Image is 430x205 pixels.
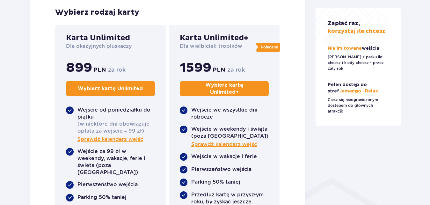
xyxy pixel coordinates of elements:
[77,148,155,176] p: Wejście za 99 zł w weekendy, wakacje, ferie i święta (poza [GEOGRAPHIC_DATA])
[180,33,248,43] p: Karta Unlimited+
[180,43,242,50] p: Dla wielbicieli tropików
[191,153,257,160] p: Wejście w wakacje i ferie
[227,66,245,74] p: za rok
[66,181,74,189] img: roundedCheckBlue.4a3460b82ef5fd2642f707f390782c34.svg
[191,166,251,173] p: Pierwszeństwo wejścia
[180,191,187,199] img: roundedCheckBlue.4a3460b82ef5fd2642f707f390782c34.svg
[77,194,127,201] p: Parking 50% taniej
[180,166,187,173] img: roundedCheckBlue.4a3460b82ef5fd2642f707f390782c34.svg
[77,106,155,121] p: Wejście od poniedziałku do piątku
[66,33,130,43] p: Karta Unlimited
[328,20,360,27] span: Zapłać raz,
[180,179,187,186] img: roundedCheckBlue.4a3460b82ef5fd2642f707f390782c34.svg
[191,82,258,96] p: Wybierz kartę Unlimited +
[328,83,367,93] span: Pełen dostęp do stref
[93,66,106,74] span: PLN
[55,8,280,17] p: Wybierz rodzaj karty
[328,82,389,94] p: Jamango i Relax
[66,60,92,76] span: 899
[180,60,211,76] span: 1599
[191,126,269,140] p: Wejście w weekendy i święta (poza [GEOGRAPHIC_DATA])
[180,126,187,133] img: roundedCheckBlue.4a3460b82ef5fd2642f707f390782c34.svg
[328,45,381,52] p: Nielimitowane
[180,153,187,161] img: roundedCheckBlue.4a3460b82ef5fd2642f707f390782c34.svg
[328,54,389,71] p: [PERSON_NAME] z parku ile chcesz i kiedy chcesz - przez cały rok
[77,181,138,188] p: Pierwszeństwo wejścia
[66,106,74,114] img: roundedCheckBlue.4a3460b82ef5fd2642f707f390782c34.svg
[261,44,278,50] p: Polecane
[328,20,385,35] p: korzystaj ile chcesz
[66,148,74,156] img: roundedCheckBlue.4a3460b82ef5fd2642f707f390782c34.svg
[362,46,379,51] span: wejścia
[328,97,389,114] p: Ciesz się nieograniczonym dostępem do głównych atrakcji!
[66,81,155,96] button: Wybierz kartę Unlimited
[77,121,155,135] p: (w niektóre dni obowiązuje opłata za wejście – 99 zł)
[191,141,257,148] a: Sprawdź kalendarz wejść
[191,106,269,121] p: Wejście we wszystkie dni robocze
[66,194,74,201] img: roundedCheckBlue.4a3460b82ef5fd2642f707f390782c34.svg
[180,106,187,114] img: roundedCheckBlue.4a3460b82ef5fd2642f707f390782c34.svg
[77,136,143,143] a: Sprawdź kalendarz wejść
[213,66,225,74] span: PLN
[108,66,126,74] p: za rok
[66,43,132,50] p: Dla okazyjnych pluskaczy
[180,81,269,96] button: Wybierz kartę Unlimited+
[191,179,240,186] p: Parking 50% taniej
[78,85,143,92] p: Wybierz kartę Unlimited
